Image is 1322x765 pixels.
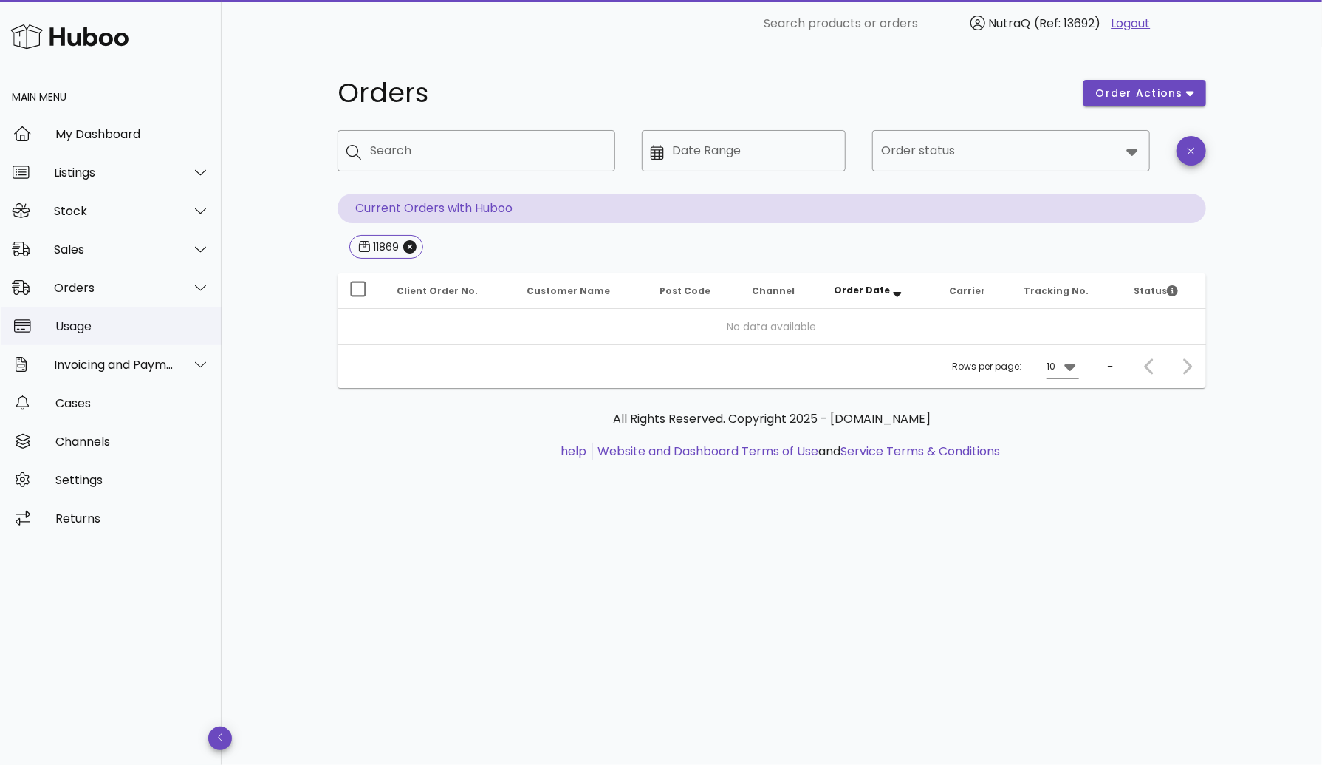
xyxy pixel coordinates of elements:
[1112,15,1151,33] a: Logout
[403,240,417,254] button: Close
[648,273,740,309] th: Post Code
[1083,80,1206,106] button: order actions
[660,285,710,297] span: Post Code
[55,511,210,526] div: Returns
[598,443,819,460] a: Website and Dashboard Terms of Use
[55,473,210,487] div: Settings
[952,345,1079,388] div: Rows per page:
[54,242,174,256] div: Sales
[1095,86,1184,101] span: order actions
[54,358,174,372] div: Invoicing and Payments
[338,194,1206,223] p: Current Orders with Huboo
[1012,273,1122,309] th: Tracking No.
[989,15,1031,32] span: NutraQ
[841,443,1001,460] a: Service Terms & Conditions
[55,319,210,333] div: Usage
[1107,360,1113,373] div: –
[349,410,1194,428] p: All Rights Reserved. Copyright 2025 - [DOMAIN_NAME]
[54,204,174,218] div: Stock
[385,273,515,309] th: Client Order No.
[1047,360,1055,373] div: 10
[752,285,795,297] span: Channel
[397,285,478,297] span: Client Order No.
[593,443,1001,460] li: and
[835,284,891,296] span: Order Date
[54,281,174,295] div: Orders
[1047,355,1079,378] div: 10Rows per page:
[1035,15,1101,32] span: (Ref: 13692)
[561,443,587,460] a: help
[10,21,129,52] img: Huboo Logo
[823,273,938,309] th: Order Date: Sorted descending. Activate to remove sorting.
[1024,285,1089,297] span: Tracking No.
[338,309,1206,344] td: No data available
[872,130,1150,171] div: Order status
[370,239,399,254] div: 11869
[1122,273,1206,309] th: Status
[55,396,210,410] div: Cases
[55,435,210,449] div: Channels
[55,127,210,141] div: My Dashboard
[938,273,1012,309] th: Carrier
[338,80,1066,106] h1: Orders
[527,285,610,297] span: Customer Name
[740,273,823,309] th: Channel
[1134,285,1178,297] span: Status
[515,273,648,309] th: Customer Name
[950,285,986,297] span: Carrier
[54,166,174,180] div: Listings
